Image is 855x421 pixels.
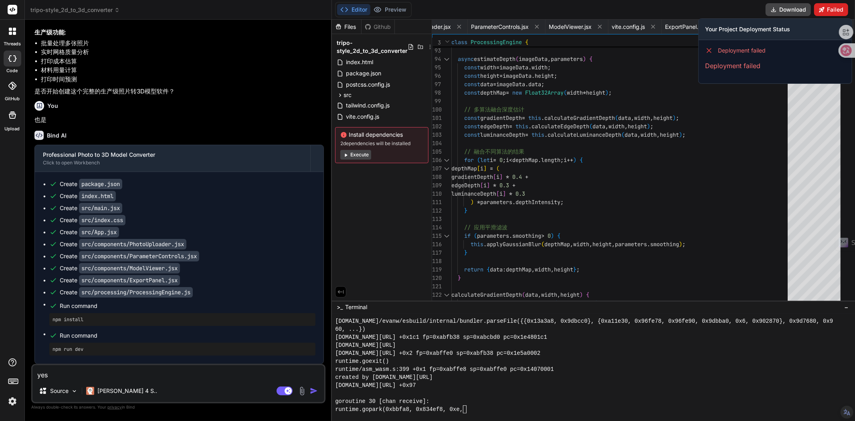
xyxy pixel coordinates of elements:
span: + [512,182,515,189]
h6: You [47,102,58,110]
span: width [532,64,548,71]
span: width [634,114,650,121]
div: 102 [432,122,441,131]
span: . [532,72,535,79]
code: src/index.css [79,215,125,225]
span: , [605,123,608,130]
span: . [541,114,544,121]
span: depthMap [512,156,538,164]
span: , [612,241,615,248]
span: calculateLuminanceDepth [548,131,621,138]
span: ; [682,241,685,248]
span: 0.4 [512,173,522,180]
span: > [541,232,544,239]
img: attachment [297,387,307,396]
span: edgeDepth [480,123,509,130]
div: Create [60,252,199,260]
div: 122 [432,291,441,299]
div: Click to open Workbench [43,160,302,166]
span: estimateDepth [474,55,515,63]
div: Create [60,276,180,284]
p: Deployment failed [705,61,845,71]
span: { [487,266,490,273]
div: Click to collapse the range. [442,55,452,63]
span: 3 [432,38,441,47]
span: imageData [503,72,532,79]
span: width [608,123,625,130]
span: . [525,81,528,88]
span: const [464,72,480,79]
span: this [515,123,528,130]
span: ; [650,123,653,130]
span: parameters [477,232,509,239]
div: 99 [432,97,441,105]
span: width [641,131,657,138]
span: ) [679,241,682,248]
span: ParameterControls.jsx [471,23,529,31]
span: length [541,156,560,164]
span: ModelViewer.jsx [549,23,592,31]
span: let [480,156,490,164]
span: height [628,123,647,130]
span: ; [503,156,506,164]
label: GitHub [5,95,20,102]
span: new [503,300,512,307]
div: 95 [432,63,441,72]
span: } [464,207,467,214]
span: Float32Array [525,89,564,96]
span: height [576,300,596,307]
span: // 融合不同算法的结果 [464,148,524,155]
strong: 生产级功能 [34,28,65,36]
span: ( [621,131,625,138]
div: Create [60,204,122,212]
span: height [653,114,673,121]
div: 112 [432,206,441,215]
div: Click to collapse the range. [442,156,452,164]
span: parameters [615,241,647,248]
div: Files [332,23,361,31]
span: i [480,165,483,172]
div: 98 [432,89,441,97]
span: data [525,291,538,298]
span: = [499,72,503,79]
span: ++ [567,156,573,164]
span: const [464,123,480,130]
span: , [570,241,573,248]
div: Create [60,240,186,248]
span: const [464,89,480,96]
div: 104 [432,139,441,148]
span: smoothing [512,232,541,239]
div: 93 [432,47,441,55]
code: src/components/ExportPanel.jsx [79,275,180,285]
span: } [458,274,461,281]
div: 105 [432,148,441,156]
span: 0 [548,232,551,239]
span: this [532,131,544,138]
span: imageData [519,55,548,63]
span: ExportPanel.jsx [665,23,705,31]
span: width [567,89,583,96]
span: depthMap [480,89,506,96]
li: 打印时间预测 [41,75,324,84]
span: i [496,173,499,180]
span: { [589,55,592,63]
span: ( [522,291,525,298]
span: , [650,114,653,121]
span: imageData [499,64,528,71]
span: i [490,156,493,164]
h3: Your Project Deployment Status [705,25,845,33]
span: ( [589,123,592,130]
span: package.json [345,69,382,78]
span: { [586,291,589,298]
span: Run command [60,302,315,310]
span: height [560,291,580,298]
div: Create [60,264,180,272]
span: class [451,38,467,46]
span: const [464,64,480,71]
span: ) [471,198,474,206]
span: depthIntensity [515,198,560,206]
textarea: yes [32,365,324,380]
img: Pick Models [71,388,78,395]
span: ] [503,190,506,197]
button: Editor [337,4,370,15]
